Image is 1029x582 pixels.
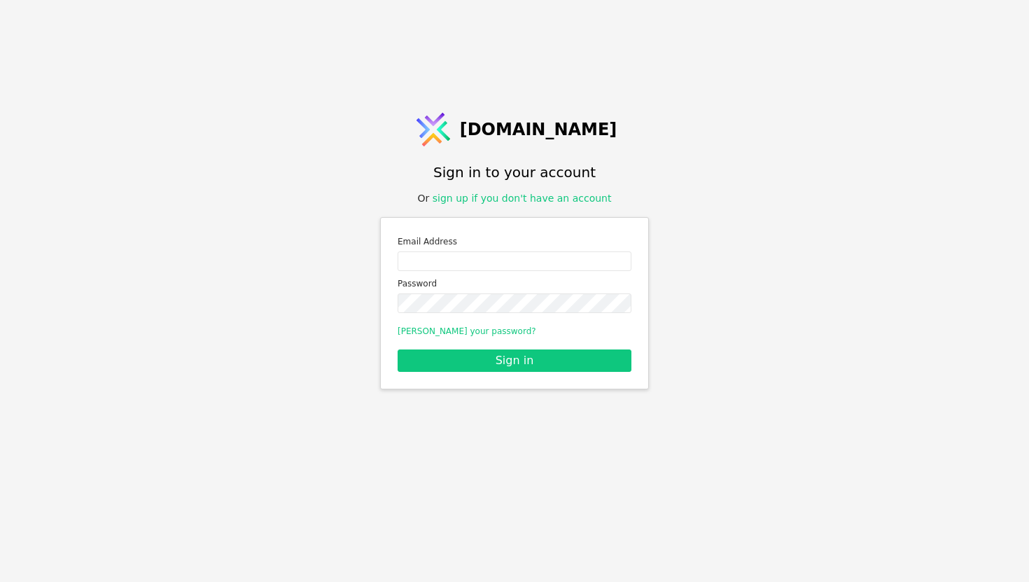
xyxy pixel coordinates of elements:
[433,162,596,183] h1: Sign in to your account
[398,277,631,291] label: Password
[398,349,631,372] button: Sign in
[398,326,536,336] a: [PERSON_NAME] your password?
[398,235,631,249] label: Email Address
[412,109,617,151] a: [DOMAIN_NAME]
[433,193,612,204] a: sign up if you don't have an account
[398,251,631,271] input: Email address
[418,191,612,206] div: Or
[398,293,631,313] input: Password
[460,117,617,142] span: [DOMAIN_NAME]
